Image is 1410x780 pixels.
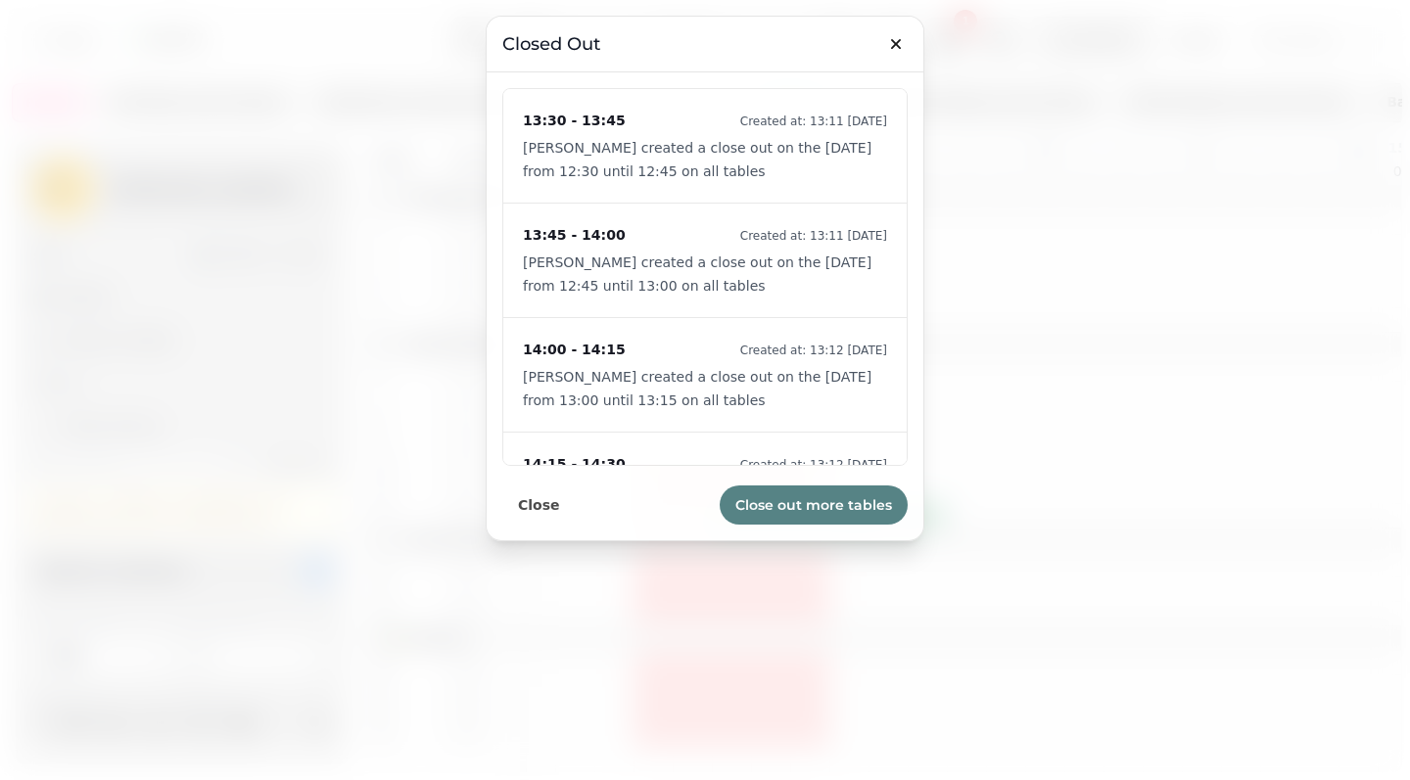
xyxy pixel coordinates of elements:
p: [PERSON_NAME] created a close out on the [DATE] from 12:45 until 13:00 on all tables [523,251,887,298]
p: Created at: 13:12 [DATE] [740,343,887,358]
span: Close out more tables [735,498,892,512]
p: 14:15 - 14:30 [523,452,626,476]
p: 13:45 - 14:00 [523,223,626,247]
p: 14:00 - 14:15 [523,338,626,361]
p: Created at: 13:12 [DATE] [740,457,887,473]
h3: Closed out [502,32,908,56]
p: 13:30 - 13:45 [523,109,626,132]
p: [PERSON_NAME] created a close out on the [DATE] from 12:30 until 12:45 on all tables [523,136,887,183]
span: Close [518,498,560,512]
p: Created at: 13:11 [DATE] [740,114,887,129]
button: Close [502,485,576,525]
p: [PERSON_NAME] created a close out on the [DATE] from 13:00 until 13:15 on all tables [523,365,887,412]
button: Close out more tables [720,485,908,525]
p: Created at: 13:11 [DATE] [740,228,887,244]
